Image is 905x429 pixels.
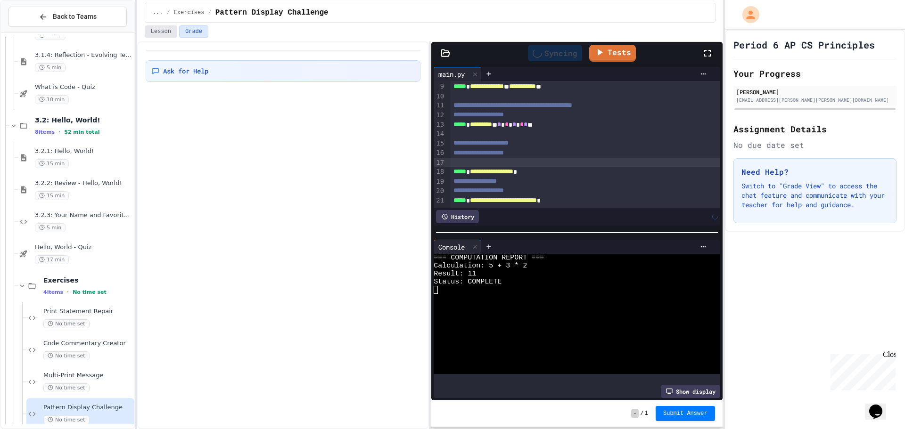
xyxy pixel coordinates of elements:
[733,67,897,80] h2: Your Progress
[35,95,69,104] span: 10 min
[865,391,896,420] iframe: chat widget
[434,177,445,186] div: 19
[43,404,132,412] span: Pattern Display Challenge
[736,88,894,96] div: [PERSON_NAME]
[174,9,205,16] span: Exercises
[43,351,90,360] span: No time set
[741,181,889,210] p: Switch to "Grade View" to access the chat feature and communicate with your teacher for help and ...
[732,4,762,25] div: My Account
[645,410,648,417] span: 1
[35,255,69,264] span: 17 min
[733,38,875,51] h1: Period 6 AP CS Principles
[35,51,132,59] span: 3.1.4: Reflection - Evolving Technology
[434,111,445,120] div: 12
[434,69,469,79] div: main.py
[434,130,445,139] div: 14
[631,409,638,418] span: -
[434,158,445,168] div: 17
[58,128,60,136] span: •
[35,159,69,168] span: 15 min
[434,139,445,148] div: 15
[661,385,720,398] div: Show display
[163,66,208,76] span: Ask for Help
[35,129,55,135] span: 8 items
[35,63,66,72] span: 5 min
[35,211,132,219] span: 3.2.3: Your Name and Favorite Movie
[64,129,99,135] span: 52 min total
[436,210,479,223] div: History
[434,186,445,196] div: 20
[35,116,132,124] span: 3.2: Hello, World!
[589,45,636,62] a: Tests
[434,101,445,110] div: 11
[434,254,544,262] span: === COMPUTATION REPORT ===
[434,92,445,101] div: 10
[43,383,90,392] span: No time set
[166,9,170,16] span: /
[434,167,445,177] div: 18
[43,308,132,316] span: Print Statement Repair
[153,9,163,16] span: ...
[43,289,63,295] span: 4 items
[434,270,476,278] span: Result: 11
[43,340,132,348] span: Code Commentary Creator
[434,278,502,286] span: Status: COMPLETE
[736,97,894,104] div: [EMAIL_ADDRESS][PERSON_NAME][PERSON_NAME][DOMAIN_NAME]
[4,4,65,60] div: Chat with us now!Close
[35,223,66,232] span: 5 min
[43,276,132,284] span: Exercises
[53,12,97,22] span: Back to Teams
[434,240,481,254] div: Console
[35,147,132,155] span: 3.2.1: Hello, World!
[528,45,582,61] div: Syncing
[656,406,715,421] button: Submit Answer
[145,25,177,38] button: Lesson
[208,9,211,16] span: /
[35,179,132,187] span: 3.2.2: Review - Hello, World!
[73,289,107,295] span: No time set
[215,7,329,18] span: Pattern Display Challenge
[733,139,897,151] div: No due date set
[641,410,644,417] span: /
[827,350,896,390] iframe: chat widget
[179,25,208,38] button: Grade
[434,196,445,205] div: 21
[35,243,132,251] span: Hello, World - Quiz
[434,82,445,91] div: 9
[43,372,132,380] span: Multi-Print Message
[434,148,445,158] div: 16
[43,415,90,424] span: No time set
[434,242,469,252] div: Console
[434,67,481,81] div: main.py
[67,288,69,296] span: •
[43,319,90,328] span: No time set
[663,410,708,417] span: Submit Answer
[733,122,897,136] h2: Assignment Details
[8,7,127,27] button: Back to Teams
[741,166,889,178] h3: Need Help?
[35,83,132,91] span: What is Code - Quiz
[434,120,445,130] div: 13
[35,191,69,200] span: 15 min
[434,262,527,270] span: Calculation: 5 + 3 * 2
